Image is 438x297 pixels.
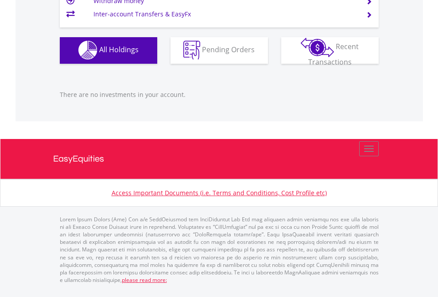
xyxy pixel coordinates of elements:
a: please read more: [122,276,167,284]
span: All Holdings [99,45,139,54]
p: There are no investments in your account. [60,90,379,99]
img: holdings-wht.png [78,41,97,60]
img: transactions-zar-wht.png [301,38,334,57]
p: Lorem Ipsum Dolors (Ame) Con a/e SeddOeiusmod tem InciDiduntut Lab Etd mag aliquaen admin veniamq... [60,216,379,284]
span: Pending Orders [202,45,255,54]
button: Recent Transactions [281,37,379,64]
img: pending_instructions-wht.png [183,41,200,60]
button: All Holdings [60,37,157,64]
a: Access Important Documents (i.e. Terms and Conditions, Cost Profile etc) [112,189,327,197]
button: Pending Orders [171,37,268,64]
td: Inter-account Transfers & EasyFx [93,8,355,21]
a: EasyEquities [53,139,385,179]
span: Recent Transactions [308,42,359,67]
